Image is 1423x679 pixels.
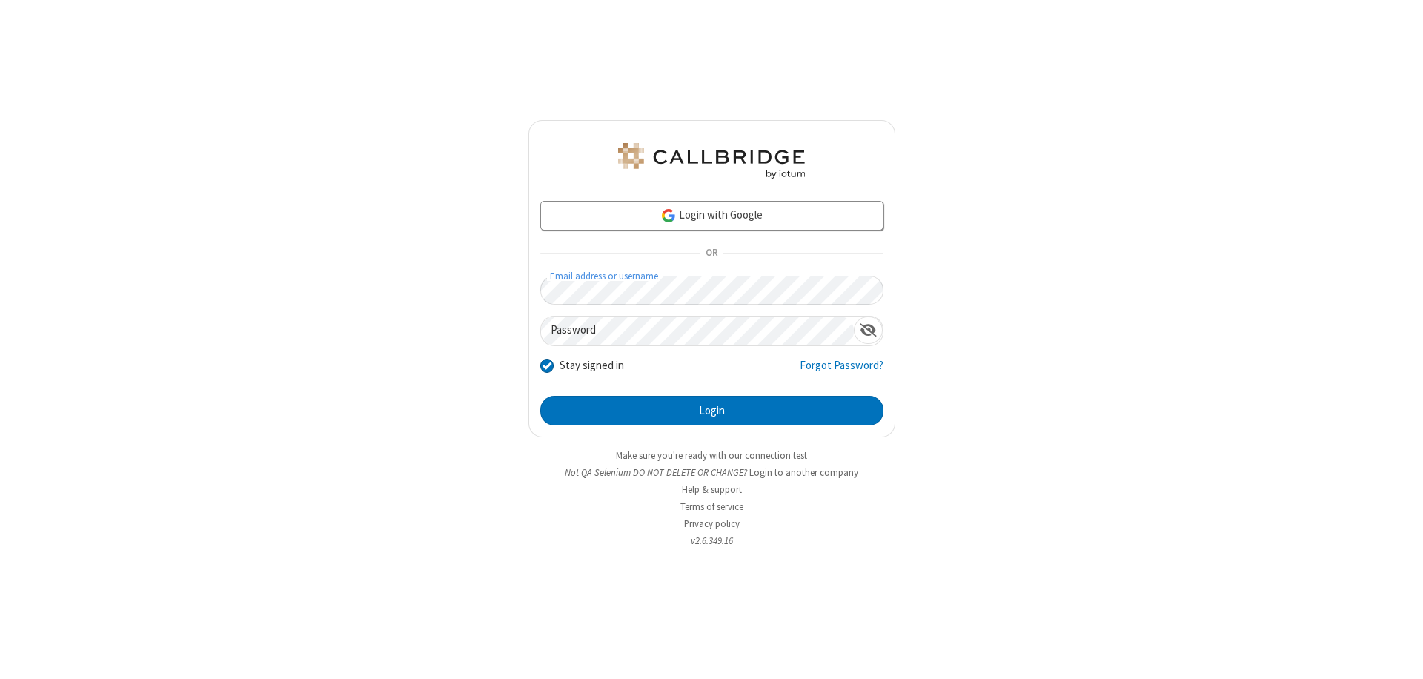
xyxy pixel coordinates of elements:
li: Not QA Selenium DO NOT DELETE OR CHANGE? [528,466,895,480]
a: Privacy policy [684,517,740,530]
button: Login to another company [749,466,858,480]
label: Stay signed in [560,357,624,374]
span: OR [700,243,723,264]
a: Make sure you're ready with our connection test [616,449,807,462]
a: Terms of service [680,500,743,513]
li: v2.6.349.16 [528,534,895,548]
div: Show password [854,317,883,344]
a: Forgot Password? [800,357,883,385]
a: Help & support [682,483,742,496]
button: Login [540,396,883,425]
a: Login with Google [540,201,883,231]
input: Password [541,317,854,345]
input: Email address or username [540,276,883,305]
img: google-icon.png [660,208,677,224]
img: QA Selenium DO NOT DELETE OR CHANGE [615,143,808,179]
